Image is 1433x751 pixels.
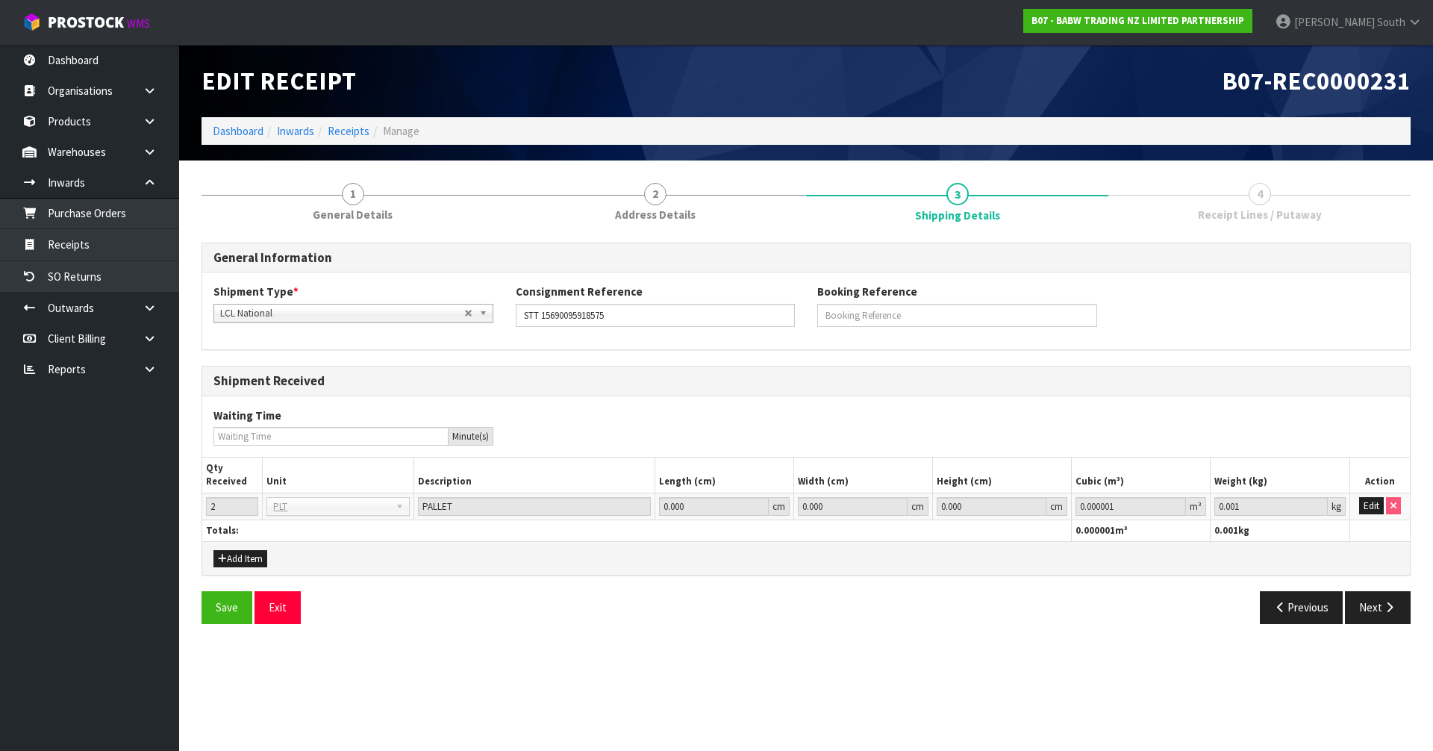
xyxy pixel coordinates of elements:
label: Consignment Reference [516,284,643,299]
th: Weight (kg) [1211,458,1349,493]
button: Edit [1359,497,1384,515]
th: Width (cm) [794,458,933,493]
th: Action [1349,458,1410,493]
span: 1 [342,183,364,205]
button: Add Item [213,550,267,568]
span: 4 [1249,183,1271,205]
a: Receipts [328,124,369,138]
h3: General Information [213,251,1399,265]
button: Previous [1260,591,1343,623]
span: Manage [383,124,419,138]
span: 2 [644,183,666,205]
input: Height [937,497,1046,516]
span: Address Details [615,207,696,222]
button: Save [202,591,252,623]
th: Totals: [202,520,1072,541]
label: Waiting Time [213,408,281,423]
label: Shipment Type [213,284,299,299]
th: Height (cm) [933,458,1072,493]
th: Cubic (m³) [1072,458,1211,493]
span: South [1377,15,1405,29]
input: Waiting Time [213,427,449,446]
th: Qty Received [202,458,263,493]
input: Consignment Reference [516,304,796,327]
span: Shipping Details [202,231,1411,635]
input: Weight [1214,497,1327,516]
div: cm [769,497,790,516]
th: Length (cm) [655,458,794,493]
div: Minute(s) [449,427,493,446]
th: kg [1211,520,1349,541]
input: Booking Reference [817,304,1097,327]
strong: B07 - BABW TRADING NZ LIMITED PARTNERSHIP [1031,14,1244,27]
span: 3 [946,183,969,205]
th: m³ [1072,520,1211,541]
span: LCL National [220,305,464,322]
h3: Shipment Received [213,374,1399,388]
span: General Details [313,207,393,222]
img: cube-alt.png [22,13,41,31]
a: B07 - BABW TRADING NZ LIMITED PARTNERSHIP [1023,9,1252,33]
span: B07-REC0000231 [1222,65,1411,96]
button: Next [1345,591,1411,623]
span: PLT [273,498,389,516]
th: Unit [263,458,413,493]
div: m³ [1186,497,1206,516]
span: 0.000001 [1075,524,1115,537]
div: cm [908,497,928,516]
input: Qty Received [206,497,258,516]
div: cm [1046,497,1067,516]
input: Cubic [1075,497,1186,516]
input: Length [659,497,769,516]
input: Description [418,497,652,516]
span: Edit Receipt [202,65,356,96]
span: ProStock [48,13,124,32]
input: Width [798,497,908,516]
span: 0.001 [1214,524,1238,537]
button: Exit [255,591,301,623]
a: Inwards [277,124,314,138]
span: [PERSON_NAME] [1294,15,1375,29]
div: kg [1328,497,1346,516]
th: Description [413,458,655,493]
label: Booking Reference [817,284,917,299]
span: Shipping Details [915,208,1000,223]
span: Receipt Lines / Putaway [1198,207,1322,222]
a: Dashboard [213,124,263,138]
small: WMS [127,16,150,31]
